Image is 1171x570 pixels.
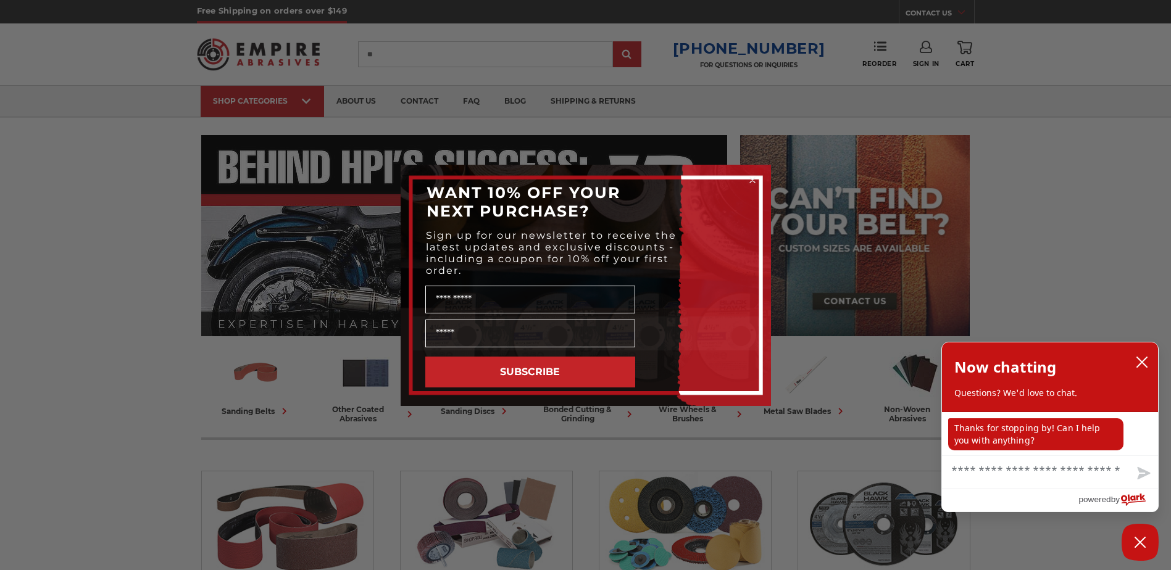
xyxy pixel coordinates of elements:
[1127,460,1158,488] button: Send message
[1078,489,1158,511] a: Powered by Olark
[954,355,1056,379] h2: Now chatting
[954,387,1146,399] p: Questions? We'd love to chat.
[425,320,635,347] input: Email
[426,229,677,276] span: Sign up for our newsletter to receive the latest updates and exclusive discounts - including a co...
[425,357,635,387] button: SUBSCRIBE
[1122,524,1159,561] button: Close Chatbox
[1111,492,1120,507] span: by
[746,174,759,186] button: Close dialog
[942,412,1158,455] div: chat
[941,342,1159,512] div: olark chatbox
[427,183,620,220] span: WANT 10% OFF YOUR NEXT PURCHASE?
[1078,492,1111,507] span: powered
[948,418,1123,450] p: Thanks for stopping by! Can I help you with anything?
[1132,353,1152,371] button: close chatbox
